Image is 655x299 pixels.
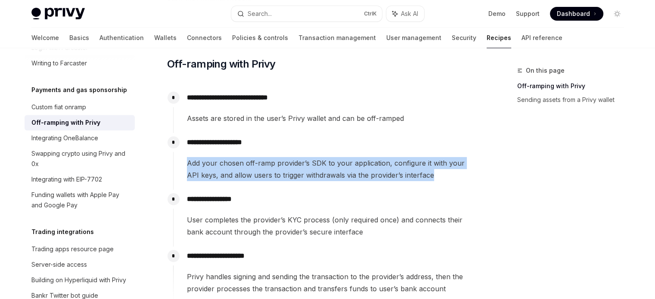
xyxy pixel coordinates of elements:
[25,146,135,172] a: Swapping crypto using Privy and 0x
[167,57,276,71] span: Off-ramping with Privy
[25,99,135,115] a: Custom fiat onramp
[31,174,102,185] div: Integrating with EIP-7702
[31,58,87,68] div: Writing to Farcaster
[25,187,135,213] a: Funding wallets with Apple Pay and Google Pay
[187,28,222,48] a: Connectors
[99,28,144,48] a: Authentication
[487,28,511,48] a: Recipes
[517,93,631,107] a: Sending assets from a Privy wallet
[31,244,114,254] div: Trading apps resource page
[517,79,631,93] a: Off-ramping with Privy
[31,275,126,285] div: Building on Hyperliquid with Privy
[187,214,477,238] span: User completes the provider’s KYC process (only required once) and connects their bank account th...
[31,148,130,169] div: Swapping crypto using Privy and 0x
[25,172,135,187] a: Integrating with EIP-7702
[154,28,177,48] a: Wallets
[69,28,89,48] a: Basics
[25,115,135,130] a: Off-ramping with Privy
[386,28,441,48] a: User management
[25,272,135,288] a: Building on Hyperliquid with Privy
[364,10,377,17] span: Ctrl K
[31,85,127,95] h5: Payments and gas sponsorship
[232,28,288,48] a: Policies & controls
[522,28,562,48] a: API reference
[231,6,382,22] button: Search...CtrlK
[187,157,477,181] span: Add your chosen off-ramp provider’s SDK to your application, configure it with your API keys, and...
[401,9,418,18] span: Ask AI
[187,112,477,124] span: Assets are stored in the user’s Privy wallet and can be off-ramped
[25,55,135,71] a: Writing to Farcaster
[557,9,590,18] span: Dashboard
[25,130,135,146] a: Integrating OneBalance
[31,117,100,128] div: Off-ramping with Privy
[516,9,540,18] a: Support
[452,28,476,48] a: Security
[488,9,506,18] a: Demo
[31,190,130,210] div: Funding wallets with Apple Pay and Google Pay
[550,7,603,21] a: Dashboard
[31,102,86,112] div: Custom fiat onramp
[31,8,85,20] img: light logo
[610,7,624,21] button: Toggle dark mode
[31,28,59,48] a: Welcome
[526,65,565,76] span: On this page
[31,133,98,143] div: Integrating OneBalance
[298,28,376,48] a: Transaction management
[25,241,135,257] a: Trading apps resource page
[25,257,135,272] a: Server-side access
[386,6,424,22] button: Ask AI
[187,271,477,295] span: Privy handles signing and sending the transaction to the provider’s address, then the provider pr...
[248,9,272,19] div: Search...
[31,259,87,270] div: Server-side access
[31,227,94,237] h5: Trading integrations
